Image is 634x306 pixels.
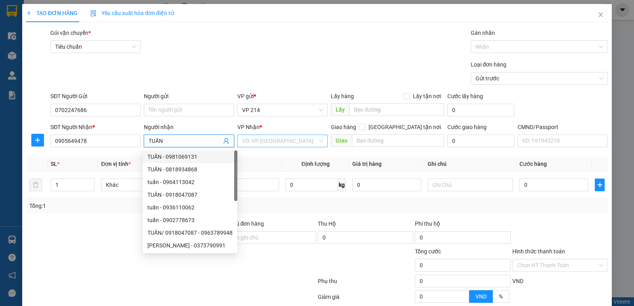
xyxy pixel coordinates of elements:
[352,179,421,191] input: 0
[90,10,174,16] span: Yêu cầu xuất hóa đơn điện tử
[8,55,16,67] span: Nơi gửi:
[237,124,260,130] span: VP Nhận
[101,161,131,167] span: Đơn vị tính
[50,92,141,101] div: SĐT Người Gửi
[302,161,330,167] span: Định lượng
[80,55,110,64] span: PV [PERSON_NAME]
[21,13,64,42] strong: CÔNG TY TNHH [GEOGRAPHIC_DATA] 214 QL13 - P.26 - Q.BÌNH THẠNH - TP HCM 1900888606
[143,176,237,188] div: tuấn - 0964113042
[61,55,73,67] span: Nơi nhận:
[147,241,233,250] div: [PERSON_NAME] - 0373790991
[518,123,608,131] div: CMND/Passport
[512,278,523,284] span: VND
[90,10,97,17] img: icon
[318,220,336,227] span: Thu Hộ
[143,226,237,239] div: TUẤN/ 0918047087 - 0963789948
[352,134,445,147] input: Dọc đường
[50,123,141,131] div: SĐT Người Nhận
[55,41,136,53] span: Tiêu chuẩn
[349,103,445,116] input: Dọc đường
[26,10,32,16] span: plus
[223,138,229,144] span: user-add
[106,179,182,191] span: Khác
[471,30,495,36] label: Gán nhãn
[447,135,514,147] input: Cước giao hàng
[77,30,112,36] span: 21410250674
[143,188,237,201] div: TUẤN - 0918047087
[415,248,441,255] span: Tổng cước
[475,293,487,300] span: VND
[221,231,316,244] input: Ghi chú đơn hàng
[27,48,92,53] strong: BIÊN NHẬN GỬI HÀNG HOÁ
[8,18,18,38] img: logo
[428,179,513,191] input: Ghi Chú
[29,201,245,210] div: Tổng: 1
[352,161,382,167] span: Giá trị hàng
[143,239,237,252] div: MINH TUẤN - 0373790991
[590,4,612,26] button: Close
[50,30,91,36] span: Gói vận chuyển
[331,103,349,116] span: Lấy
[595,182,604,188] span: plus
[31,134,44,146] button: plus
[512,248,565,255] label: Hình thức thanh toán
[598,11,604,18] span: close
[317,277,414,291] div: Phụ thu
[499,293,503,300] span: %
[519,161,547,167] span: Cước hàng
[143,150,237,163] div: TUẤN - 0981069131
[51,161,57,167] span: SL
[415,219,510,231] div: Phí thu hộ
[331,93,354,99] span: Lấy hàng
[147,203,233,212] div: tuấn - 0936110062
[147,190,233,199] div: TUẤN - 0918047087
[424,156,516,172] th: Ghi chú
[143,201,237,214] div: tuấn - 0936110062
[147,228,233,237] div: TUẤN/ 0918047087 - 0963789948
[144,123,234,131] div: Người nhận
[147,216,233,224] div: tuấn - 0902778673
[331,124,356,130] span: Giao hàng
[147,165,233,174] div: TUẤN - 0818934868
[26,10,78,16] span: TẠO ĐƠN HÀNG
[447,104,514,116] input: Cước lấy hàng
[147,152,233,161] div: TUẤN - 0981069131
[29,179,42,191] button: delete
[75,36,112,42] span: 14:12:35 [DATE]
[27,55,40,60] span: VP 214
[32,137,44,143] span: plus
[237,92,328,101] div: VP gửi
[447,124,487,130] label: Cước giao hàng
[365,123,444,131] span: [GEOGRAPHIC_DATA] tận nơi
[471,61,506,68] label: Loại đơn hàng
[242,104,323,116] span: VP 214
[595,179,605,191] button: plus
[143,163,237,176] div: TUẤN - 0818934868
[143,214,237,226] div: tuấn - 0902778673
[147,178,233,186] div: tuấn - 0964113042
[338,179,346,191] span: kg
[331,134,352,147] span: Giao
[144,92,234,101] div: Người gửi
[475,72,603,84] span: Gửi trước
[221,220,264,227] label: Ghi chú đơn hàng
[447,93,483,99] label: Cước lấy hàng
[410,92,444,101] span: Lấy tận nơi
